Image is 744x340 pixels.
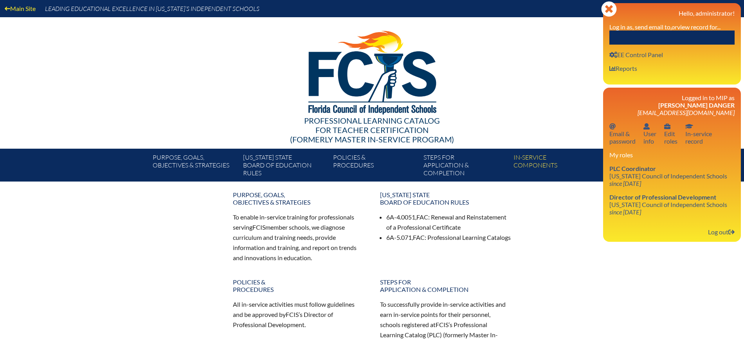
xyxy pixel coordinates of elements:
[315,125,429,135] span: for Teacher Certification
[252,223,265,231] span: FCIS
[705,227,738,237] a: Log outLog out
[643,123,650,130] svg: User info
[606,49,666,60] a: User infoEE Control Panel
[233,299,364,330] p: All in-service activities must follow guidelines and be approved by ’s Director of Professional D...
[436,321,449,328] span: FCIS
[228,188,369,209] a: Purpose, goals,objectives & strategies
[233,212,364,263] p: To enable in-service training for professionals serving member schools, we diagnose curriculum an...
[2,3,39,14] a: Main Site
[386,232,512,243] li: 6A-5.071, : Professional Learning Catalogs
[420,152,510,182] a: Steps forapplication & completion
[609,23,721,31] label: Log in as, send email to, view record for...
[609,52,617,58] svg: User info
[601,1,617,17] svg: Close
[228,275,369,296] a: Policies &Procedures
[609,94,735,116] h3: Logged in to MIP as
[375,188,516,209] a: [US_STATE] StateBoard of Education rules
[375,275,516,296] a: Steps forapplication & completion
[609,165,656,172] span: PLC Coordinator
[510,152,600,182] a: In-servicecomponents
[661,121,681,146] a: User infoEditroles
[147,116,598,144] div: Professional Learning Catalog (formerly Master In-service Program)
[609,180,641,187] i: since [DATE]
[240,152,330,182] a: [US_STATE] StateBoard of Education rules
[682,121,715,146] a: In-service recordIn-servicerecord
[638,109,735,116] span: [EMAIL_ADDRESS][DOMAIN_NAME]
[386,212,512,232] li: 6A-4.0051, : Renewal and Reinstatement of a Professional Certificate
[609,151,735,158] h3: My roles
[606,63,640,74] a: User infoReports
[640,121,659,146] a: User infoUserinfo
[606,163,730,189] a: PLC Coordinator [US_STATE] Council of Independent Schools since [DATE]
[672,23,677,31] i: or
[658,101,735,109] span: [PERSON_NAME] Danger
[609,9,735,17] h3: Hello, administrator!
[150,152,240,182] a: Purpose, goals,objectives & strategies
[416,213,428,221] span: FAC
[609,65,616,72] svg: User info
[685,123,693,130] svg: In-service record
[330,152,420,182] a: Policies &Procedures
[728,229,735,235] svg: Log out
[286,311,299,318] span: FCIS
[413,234,425,241] span: FAC
[606,121,639,146] a: Email passwordEmail &password
[609,208,641,216] i: since [DATE]
[664,123,670,130] svg: User info
[609,193,716,201] span: Director of Professional Development
[606,192,730,217] a: Director of Professional Development [US_STATE] Council of Independent Schools since [DATE]
[291,17,453,124] img: FCISlogo221.eps
[429,331,440,338] span: PLC
[609,123,616,130] svg: Email password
